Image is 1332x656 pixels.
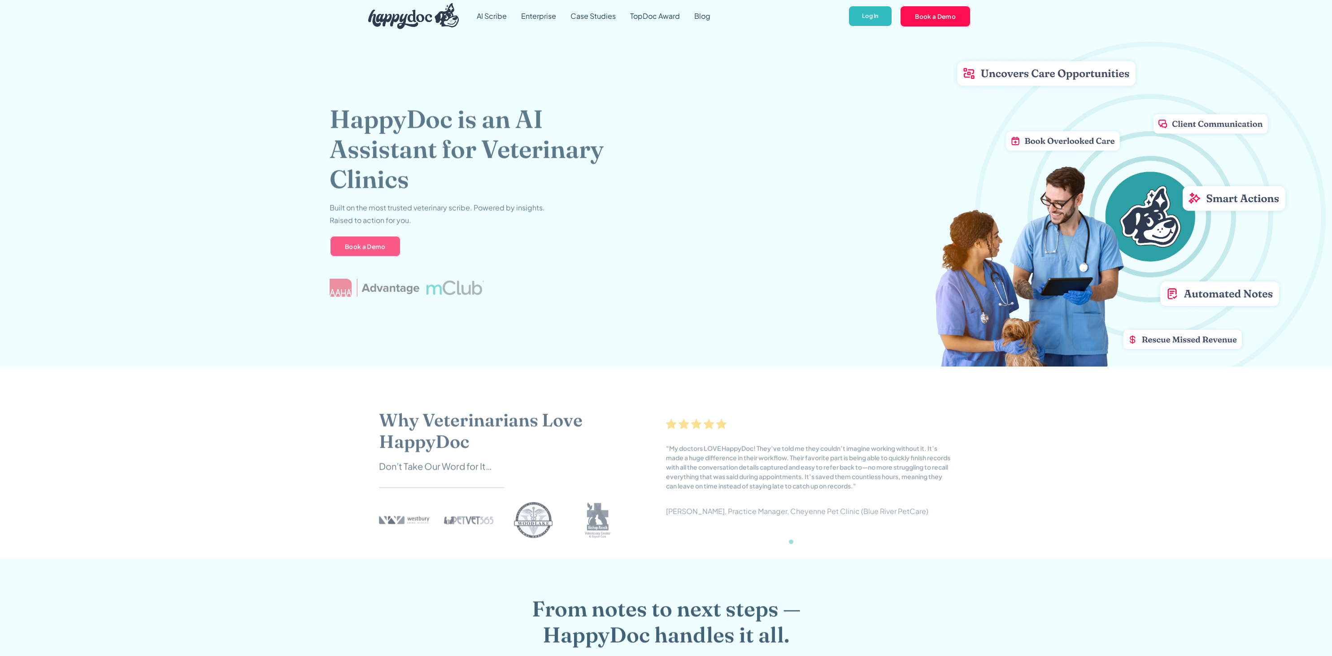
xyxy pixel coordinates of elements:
[666,419,953,553] div: carousel
[379,409,630,452] h2: Why Veterinarians Love HappyDoc
[427,281,484,295] img: mclub logo
[444,502,494,538] img: PetVet 365 logo
[330,104,632,194] h1: HappyDoc is an AI Assistant for Veterinary Clinics
[368,3,459,29] img: HappyDoc Logo: A happy dog with his ear up, listening.
[666,444,953,491] div: "My doctors LOVE HappyDoc! They’ve told me they couldn’t imagine working without it. It’s made a ...
[818,539,823,544] div: Show slide 5 of 6
[811,539,815,544] div: Show slide 4 of 6
[494,596,838,647] h2: From notes to next steps — HappyDoc handles it all.
[330,236,401,257] a: Book a Demo
[900,5,971,27] a: Book a Demo
[361,1,459,31] a: home
[666,505,928,518] p: [PERSON_NAME], Practice Manager, Cheyenne Pet Clinic (Blue River PetCare)
[666,419,953,553] div: 1 of 6
[573,502,623,538] img: Bishop Ranch logo
[804,539,808,544] div: Show slide 3 of 6
[796,539,801,544] div: Show slide 2 of 6
[789,539,793,544] div: Show slide 1 of 6
[330,201,545,226] p: Built on the most trusted veterinary scribe. Powered by insights. Raised to action for you.
[379,502,429,538] img: Westbury
[330,279,419,297] img: AAHA Advantage logo
[848,5,892,27] a: Log In
[826,539,830,544] div: Show slide 6 of 6
[508,502,558,538] img: Woodlake logo
[379,459,630,473] div: Don’t Take Our Word for It…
